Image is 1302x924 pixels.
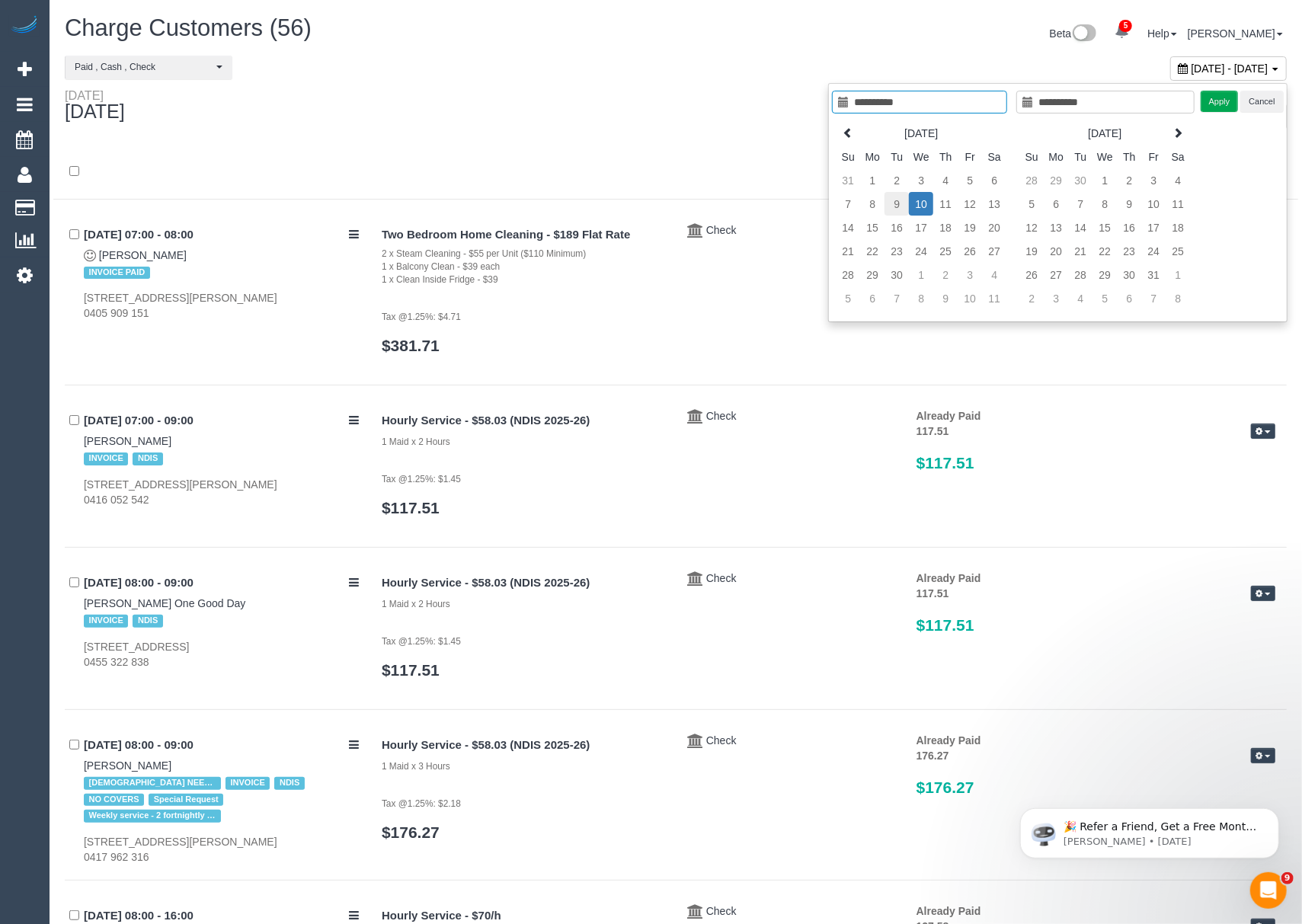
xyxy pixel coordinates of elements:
td: 30 [885,263,909,286]
h4: [DATE] 07:00 - 09:00 [84,414,359,427]
a: Help [1147,27,1177,40]
td: 11 [982,286,1006,310]
small: Tax @1.25%: $4.71 [382,312,461,322]
td: 1 [1092,168,1117,192]
td: 20 [982,216,1006,239]
td: 5 [958,168,982,192]
div: [STREET_ADDRESS] 0455 322 838 [84,639,359,670]
td: 2 [933,263,958,286]
td: 27 [1044,263,1068,286]
h4: [DATE] 08:00 - 09:00 [84,739,359,752]
td: 26 [1019,263,1044,286]
td: 7 [885,286,909,310]
td: 3 [1141,168,1166,192]
td: 16 [1117,216,1141,239]
td: 10 [909,192,933,216]
a: $176.27 [382,823,440,841]
th: We [1092,145,1117,168]
th: Th [1117,145,1141,168]
td: 31 [836,168,860,192]
td: 9 [1117,192,1141,216]
td: 11 [1166,192,1190,216]
strong: 117.51 [917,425,949,437]
td: 1 [860,168,885,192]
h4: [DATE] 08:00 - 09:00 [84,577,359,590]
a: 5 [1107,15,1137,49]
span: Paid , Cash , Check [75,61,213,74]
td: 21 [836,239,860,263]
div: 1 x Clean Inside Fridge - $39 [382,273,664,286]
th: Th [933,145,958,168]
span: 5 [1119,20,1132,32]
h4: [DATE] 08:00 - 16:00 [84,910,359,922]
span: Charge Customers (56) [65,14,312,41]
a: Check [706,572,737,584]
td: 16 [885,216,909,239]
td: 6 [1044,192,1068,216]
h4: Hourly Service - $70/h [382,910,664,922]
td: 30 [1068,168,1092,192]
td: 4 [933,168,958,192]
small: Tax @1.25%: $1.45 [382,474,461,484]
div: [STREET_ADDRESS][PERSON_NAME] 0405 909 151 [84,290,359,321]
td: 3 [1044,286,1068,310]
div: [STREET_ADDRESS][PERSON_NAME] 0416 052 542 [84,477,359,507]
td: 2 [1019,286,1044,310]
td: 1 [909,263,933,286]
td: 29 [1092,263,1117,286]
td: 12 [958,192,982,216]
a: $117.51 [382,499,440,516]
a: Check [706,410,737,422]
td: 30 [1117,263,1141,286]
td: 17 [1141,216,1166,239]
td: 24 [909,239,933,263]
span: INVOICE [84,615,128,627]
td: 26 [958,239,982,263]
td: 7 [1141,286,1166,310]
a: [PERSON_NAME] [1188,27,1283,40]
a: [PERSON_NAME] [84,759,171,772]
td: 28 [1019,168,1044,192]
td: 7 [836,192,860,216]
div: Tags [84,263,359,283]
td: 6 [1117,286,1141,310]
div: Tags [84,773,359,826]
strong: 176.27 [917,750,949,762]
td: 14 [836,216,860,239]
strong: Already Paid [917,734,981,747]
img: Automaid Logo [9,15,40,37]
th: [DATE] [1044,121,1166,145]
td: 1 [1166,263,1190,286]
span: NDIS [133,452,162,465]
small: Tax @1.25%: $1.45 [382,636,461,647]
th: Sa [982,145,1006,168]
span: NO COVERS [84,794,144,806]
h4: [DATE] 07:00 - 08:00 [84,229,359,241]
small: Tax @1.25%: $2.18 [382,798,461,809]
td: 12 [1019,216,1044,239]
td: 18 [933,216,958,239]
small: 1 Maid x 2 Hours [382,599,450,609]
td: 25 [1166,239,1190,263]
td: 4 [1068,286,1092,310]
h4: Two Bedroom Home Cleaning - $189 Flat Rate [382,229,664,241]
small: 1 Maid x 3 Hours [382,761,450,772]
h4: Hourly Service - $58.03 (NDIS 2025-26) [382,739,664,752]
button: Apply [1201,91,1239,113]
td: 29 [1044,168,1068,192]
td: 5 [836,286,860,310]
h3: $117.51 [917,454,1275,472]
h3: $176.27 [917,779,1275,796]
td: 8 [1166,286,1190,310]
td: 8 [860,192,885,216]
span: NDIS [133,615,162,627]
img: New interface [1071,24,1096,44]
td: 29 [860,263,885,286]
td: 10 [1141,192,1166,216]
td: 18 [1166,216,1190,239]
th: Fr [958,145,982,168]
